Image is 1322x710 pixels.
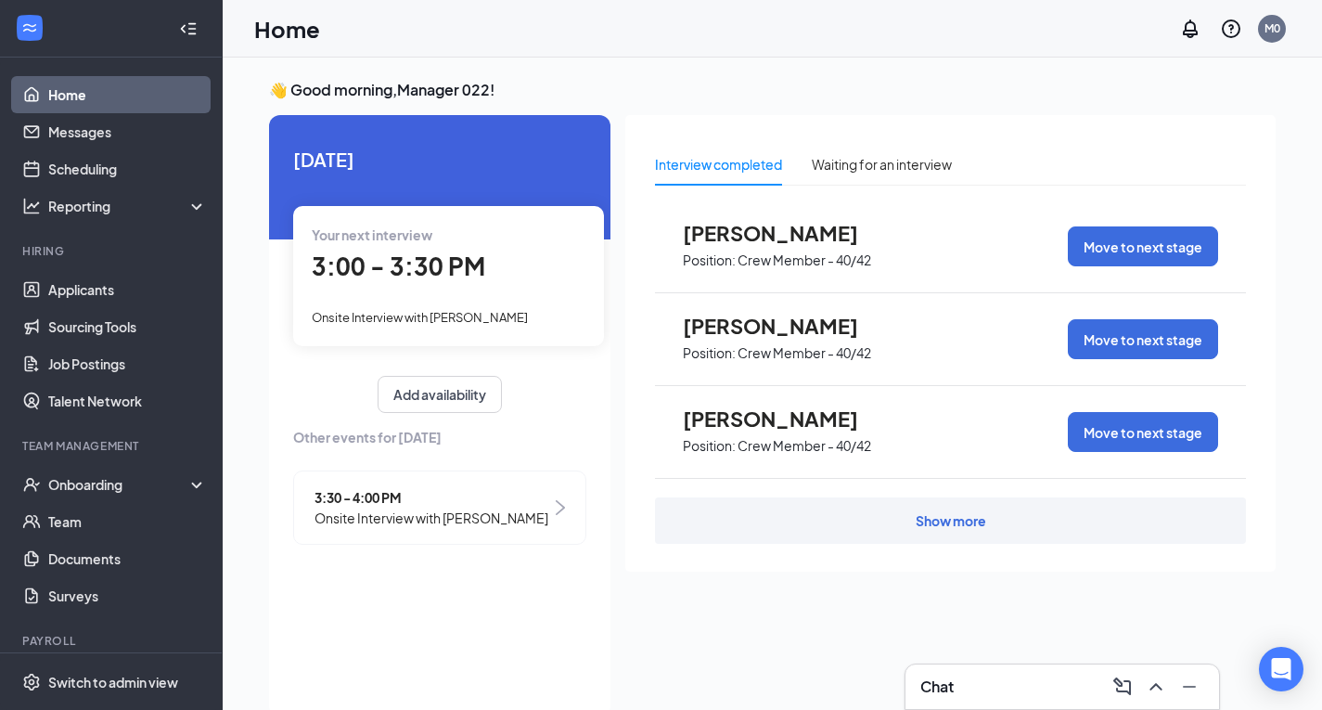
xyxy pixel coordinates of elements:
div: Show more [916,511,986,530]
div: Switch to admin view [48,673,178,691]
svg: Collapse [179,19,198,38]
h3: Chat [920,677,954,697]
a: Scheduling [48,150,207,187]
a: Home [48,76,207,113]
svg: Minimize [1178,676,1200,698]
a: Messages [48,113,207,150]
svg: ComposeMessage [1111,676,1134,698]
div: Onboarding [48,475,191,494]
span: [PERSON_NAME] [683,221,887,245]
div: Open Intercom Messenger [1259,647,1303,691]
div: Reporting [48,197,208,215]
a: Applicants [48,271,207,308]
button: Minimize [1174,672,1204,702]
svg: QuestionInfo [1220,18,1242,40]
div: Waiting for an interview [812,154,952,174]
span: 3:30 - 4:00 PM [314,487,548,508]
span: Your next interview [312,226,432,243]
a: Talent Network [48,382,207,420]
div: M0 [1264,20,1280,36]
a: Team [48,503,207,540]
p: Position: [683,252,736,269]
svg: ChevronUp [1145,676,1167,698]
span: Onsite Interview with [PERSON_NAME] [312,310,528,325]
button: Move to next stage [1068,319,1218,359]
span: 3:00 - 3:30 PM [312,251,485,281]
div: Hiring [22,243,203,259]
div: Payroll [22,633,203,649]
p: Crew Member - 40/42 [738,252,871,269]
div: Team Management [22,438,203,454]
a: Documents [48,540,207,577]
p: Crew Member - 40/42 [738,344,871,362]
p: Crew Member - 40/42 [738,437,871,455]
svg: Analysis [22,197,41,215]
span: [PERSON_NAME] [683,407,887,431]
div: Interview completed [655,154,782,174]
button: Add availability [378,376,502,413]
button: Move to next stage [1068,412,1218,452]
button: Move to next stage [1068,226,1218,266]
span: [PERSON_NAME] [683,314,887,338]
svg: Notifications [1179,18,1201,40]
a: Sourcing Tools [48,308,207,345]
a: Job Postings [48,345,207,382]
svg: UserCheck [22,475,41,494]
h3: 👋 Good morning, Manager 022 ! [269,80,1276,100]
span: Onsite Interview with [PERSON_NAME] [314,508,548,528]
span: [DATE] [293,145,586,174]
span: Other events for [DATE] [293,427,586,447]
button: ChevronUp [1141,672,1171,702]
h1: Home [254,13,320,45]
p: Position: [683,437,736,455]
button: ComposeMessage [1108,672,1137,702]
a: Surveys [48,577,207,614]
svg: Settings [22,673,41,691]
svg: WorkstreamLogo [20,19,39,37]
p: Position: [683,344,736,362]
